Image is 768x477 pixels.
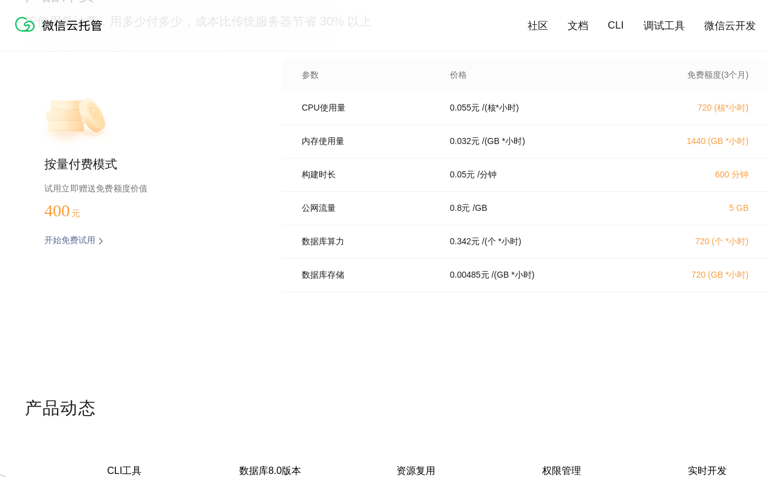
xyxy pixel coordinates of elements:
[642,203,749,213] p: 5 GB
[302,170,433,180] p: 构建时长
[44,156,243,173] p: 按量付费模式
[44,235,95,247] p: 开始免费试用
[642,270,749,281] p: 720 (GB *小时)
[450,103,480,114] p: 0.055 元
[450,136,480,147] p: 0.032 元
[72,209,80,218] span: 元
[302,270,433,281] p: 数据库存储
[302,70,433,81] p: 参数
[482,236,522,247] p: / (个 *小时)
[568,19,588,33] a: 文档
[642,70,749,81] p: 免费额度(3个月)
[642,170,749,180] p: 600 分钟
[44,180,243,196] p: 试用立即赠送免费额度价值
[25,397,768,421] p: 产品动态
[450,236,480,247] p: 0.342 元
[302,203,433,214] p: 公网流量
[644,19,685,33] a: 调试工具
[450,270,489,281] p: 0.00485 元
[302,136,433,147] p: 内存使用量
[13,12,110,36] img: 微信云托管
[302,103,433,114] p: CPU使用量
[642,236,749,247] p: 720 (个 *小时)
[482,103,519,114] p: / (核*小时)
[482,136,525,147] p: / (GB *小时)
[13,28,110,38] a: 微信云托管
[642,136,749,147] p: 1440 (GB *小时)
[450,70,467,81] p: 价格
[704,19,756,33] a: 微信云开发
[642,103,749,114] p: 720 (核*小时)
[44,201,105,221] p: 400
[472,203,487,214] p: / GB
[302,236,433,247] p: 数据库算力
[608,19,624,32] a: CLI
[450,170,475,180] p: 0.05 元
[528,19,548,33] a: 社区
[450,203,470,214] p: 0.8 元
[492,270,535,281] p: / (GB *小时)
[477,170,497,180] p: / 分钟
